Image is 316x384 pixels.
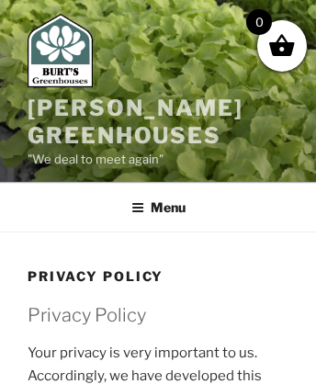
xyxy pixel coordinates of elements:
[28,14,93,87] img: Burt's Greenhouses
[28,302,288,328] h2: Privacy Policy
[28,150,288,170] p: "We deal to meet again"
[118,185,198,230] button: Menu
[28,95,243,149] a: [PERSON_NAME] Greenhouses
[28,267,288,286] h1: Privacy Policy
[246,9,272,35] span: 0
